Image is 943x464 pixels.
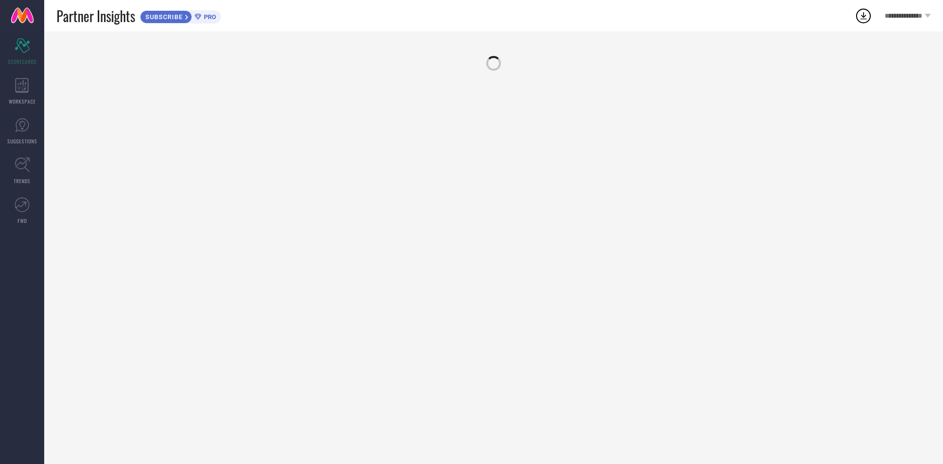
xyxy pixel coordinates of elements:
[201,13,216,21] span: PRO
[140,13,185,21] span: SUBSCRIBE
[56,6,135,26] span: Partner Insights
[7,137,37,145] span: SUGGESTIONS
[14,177,30,185] span: TRENDS
[140,8,221,24] a: SUBSCRIBEPRO
[8,58,37,65] span: SCORECARDS
[9,98,36,105] span: WORKSPACE
[18,217,27,224] span: FWD
[855,7,872,25] div: Open download list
